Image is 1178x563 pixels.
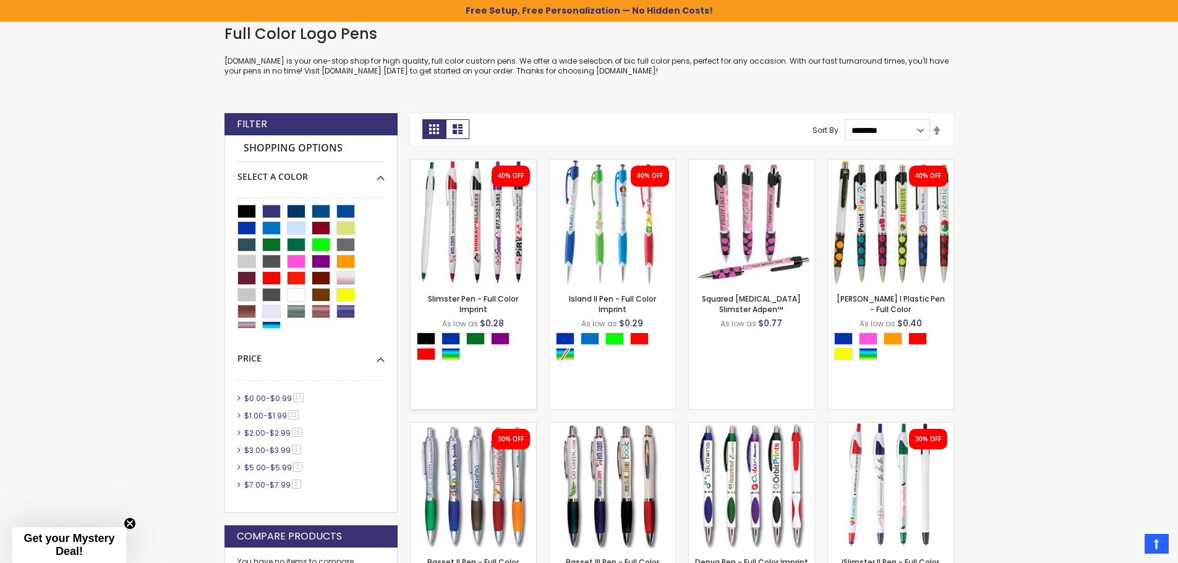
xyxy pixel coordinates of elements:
[834,348,853,360] div: Yellow
[241,445,305,455] a: $3.00-$3.991
[581,332,599,345] div: Blue Light
[12,527,126,563] div: Get your Mystery Deal!Close teaser
[550,159,675,285] img: Island II Pen - Full Color Imprint
[630,332,649,345] div: Red
[637,172,663,180] div: 40% OFF
[270,445,291,455] span: $3.99
[292,480,301,489] span: 2
[689,159,814,169] a: Squared Breast Cancer Slimster Adpen™
[411,423,536,548] img: Basset II Pen - Full Color Imprint
[270,428,291,438] span: $2.99
[244,462,266,473] span: $5.00
[241,462,307,473] a: $5.00-$5.991
[23,532,114,557] span: Get your Mystery Deal!
[411,159,536,285] img: Slimster Pen - Full Color Imprint
[270,393,292,404] span: $0.99
[828,159,954,285] img: Madeline I Plastic Pen - Full Color
[915,435,941,444] div: 30% OFF
[237,530,342,543] strong: Compare Products
[428,294,518,314] a: Slimster Pen - Full Color Imprint
[897,317,922,329] span: $0.40
[884,332,902,345] div: Orange
[556,332,675,363] div: Select A Color
[293,393,304,402] span: 17
[244,480,265,490] span: $7.00
[124,517,136,530] button: Close teaser
[237,135,385,162] strong: Shopping Options
[702,294,801,314] a: Squared [MEDICAL_DATA] Slimster Adpen™
[268,410,287,421] span: $1.99
[813,125,839,135] label: Sort By
[837,294,945,314] a: [PERSON_NAME] I Plastic Pen - Full Color
[293,462,302,472] span: 1
[244,410,263,421] span: $1.00
[480,317,504,329] span: $0.28
[550,423,675,548] img: Basset III Pen - Full Color Imprint
[224,56,954,76] p: [DOMAIN_NAME] is your one-stop shop for high quality, full color custom pens. We offer a wide sel...
[241,410,303,421] a: $1.00-$1.9933
[244,428,265,438] span: $2.00
[550,422,675,433] a: Basset III Pen - Full Color Imprint
[689,422,814,433] a: Denya Pen - Full Color Imprint
[241,428,307,438] a: $2.00-$2.9926
[498,172,524,180] div: 40% OFF
[581,318,617,329] span: As low as
[915,172,941,180] div: 40% OFF
[237,117,267,131] strong: Filter
[556,332,574,345] div: Blue
[908,332,927,345] div: Red
[270,462,292,473] span: $5.99
[411,422,536,433] a: Basset II Pen - Full Color Imprint
[237,344,385,365] div: Price
[466,332,485,345] div: Green
[224,24,954,44] h1: Full Color Logo Pens
[292,428,302,437] span: 26
[569,294,656,314] a: Island II Pen - Full Color Imprint
[619,317,643,329] span: $0.29
[720,318,756,329] span: As low as
[411,159,536,169] a: Slimster Pen - Full Color Imprint
[417,348,435,360] div: Red
[605,332,624,345] div: Lime Green
[442,332,460,345] div: Blue
[417,332,536,363] div: Select A Color
[292,445,301,454] span: 1
[241,393,308,404] a: $0.00-$0.9917
[288,410,299,420] span: 33
[498,435,524,444] div: 30% OFF
[550,159,675,169] a: Island II Pen - Full Color Imprint
[834,332,954,363] div: Select A Color
[689,423,814,548] img: Denya Pen - Full Color Imprint
[828,423,954,548] img: iSlimster II Pen - Full Color Imprint
[244,393,266,404] span: $0.00
[859,332,877,345] div: Pink
[491,332,510,345] div: Purple
[241,480,305,490] a: $7.00-$7.992
[689,159,814,285] img: Squared Breast Cancer Slimster Adpen™
[237,162,385,183] div: Select A Color
[860,318,895,329] span: As low as
[828,159,954,169] a: Madeline I Plastic Pen - Full Color
[442,318,478,329] span: As low as
[834,332,853,345] div: Blue
[422,119,446,139] strong: Grid
[244,445,265,455] span: $3.00
[442,348,460,360] div: Assorted
[758,317,782,329] span: $0.77
[828,422,954,433] a: iSlimster II Pen - Full Color Imprint
[417,332,435,345] div: Black
[859,348,877,360] div: Assorted
[270,480,291,490] span: $7.99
